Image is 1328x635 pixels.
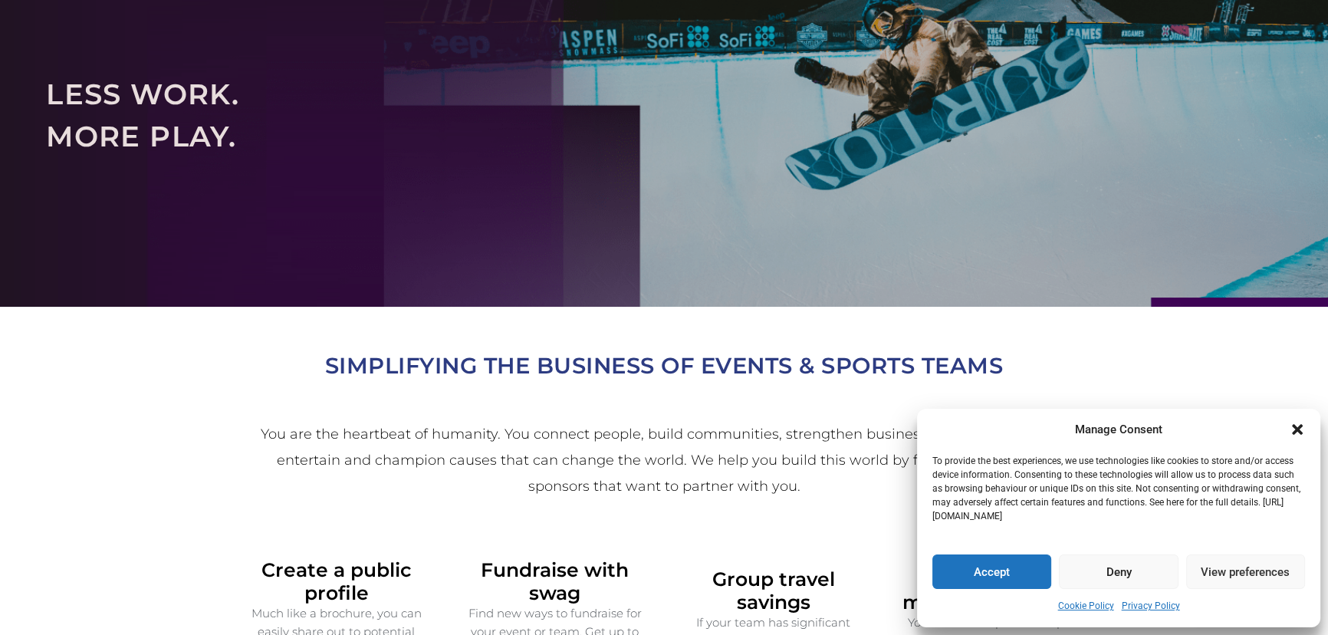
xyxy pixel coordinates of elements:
[712,568,835,614] span: Group travel savings
[255,421,1073,500] h2: You are the heartbeat of humanity. You connect people, build communities, strengthen business eco...
[932,454,1303,523] p: To provide the best experiences, we use technologies like cookies to store and/or access device i...
[481,558,629,604] span: Fundraise with swag
[46,73,1282,158] h2: LESS WORK. MORE PLAY.
[235,347,1093,384] h2: SIMPLIFYING THE BUSINESS OF EVENTS & SPORTS TEAMS
[932,554,1051,589] button: Accept
[1290,422,1305,437] div: Close dialogue
[1122,597,1180,616] a: Privacy Policy
[1186,554,1305,589] button: View preferences
[261,558,412,604] span: Create a public profile
[1075,420,1162,439] div: Manage Consent
[1059,554,1178,589] button: Deny
[902,568,1081,614] span: Tender management tool
[1058,597,1114,616] a: Cookie Policy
